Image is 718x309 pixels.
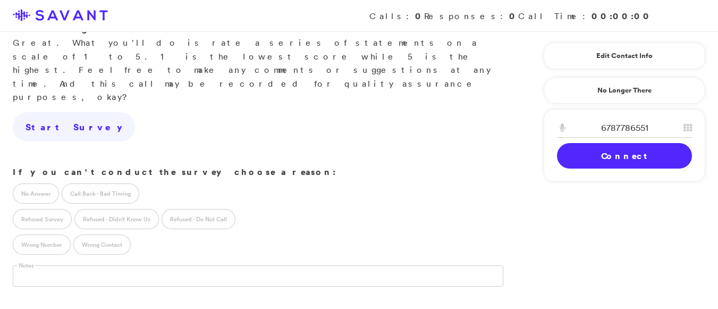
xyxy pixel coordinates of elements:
label: Refused - Do Not Call [162,209,235,229]
label: No Answer [13,183,59,204]
label: Refused Survey [13,209,72,229]
strong: 0 [509,10,518,22]
a: Edit Contact Info [557,47,692,64]
a: No Longer There [544,77,705,104]
p: Great. What you'll do is rate a series of statements on a scale of 1 to 5. 1 is the lowest score ... [13,22,503,104]
strong: 0 [415,10,424,22]
label: Wrong Contact [73,235,131,255]
strong: If you can't conduct the survey choose a reason: [13,166,336,178]
a: Connect [557,143,692,169]
strong: 00:00:00 [592,10,652,22]
a: Start Survey [13,112,135,142]
label: Wrong Number [13,235,71,255]
label: Refused - Didn't Know Us [74,209,159,229]
label: Call Back - Bad Timing [62,183,139,204]
label: Notes [17,262,36,270]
